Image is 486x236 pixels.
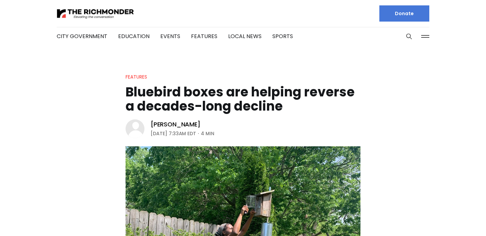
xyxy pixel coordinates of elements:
[191,32,217,40] a: Features
[57,32,107,40] a: City Government
[228,32,262,40] a: Local News
[404,31,414,41] button: Search this site
[118,32,150,40] a: Education
[151,129,196,138] time: [DATE] 7:33AM EDT
[201,129,214,138] span: 4 min
[272,32,293,40] a: Sports
[57,8,134,20] img: The Richmonder
[160,32,180,40] a: Events
[379,5,429,22] a: Donate
[151,120,200,128] a: [PERSON_NAME]
[126,73,147,80] a: Features
[126,85,360,113] h1: Bluebird boxes are helping reverse a decades-long decline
